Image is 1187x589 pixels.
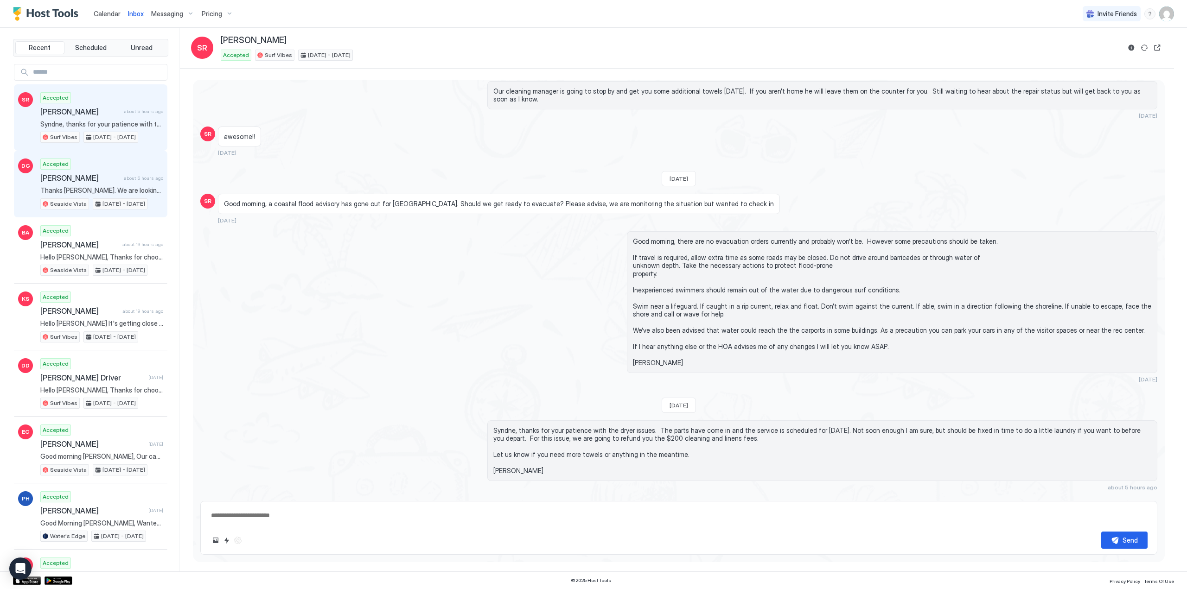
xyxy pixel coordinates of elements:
[1144,8,1155,19] div: menu
[102,200,145,208] span: [DATE] - [DATE]
[102,466,145,474] span: [DATE] - [DATE]
[221,535,232,546] button: Quick reply
[223,51,249,59] span: Accepted
[265,51,292,59] span: Surf Vibes
[40,240,119,249] span: [PERSON_NAME]
[21,162,30,170] span: DG
[15,41,64,54] button: Recent
[22,95,29,104] span: SR
[43,360,69,368] span: Accepted
[93,333,136,341] span: [DATE] - [DATE]
[45,576,72,585] a: Google Play Store
[93,133,136,141] span: [DATE] - [DATE]
[670,175,688,182] span: [DATE]
[571,577,611,583] span: © 2025 Host Tools
[1110,576,1140,585] a: Privacy Policy
[22,428,29,436] span: EC
[204,130,211,138] span: SR
[9,557,32,580] div: Open Intercom Messenger
[218,217,236,224] span: [DATE]
[93,399,136,407] span: [DATE] - [DATE]
[50,200,87,208] span: Seaside Vista
[218,149,236,156] span: [DATE]
[50,466,87,474] span: Seaside Vista
[40,173,120,183] span: [PERSON_NAME]
[94,10,121,18] span: Calendar
[1144,576,1174,585] a: Terms Of Use
[148,374,163,380] span: [DATE]
[1108,484,1157,491] span: about 5 hours ago
[122,241,163,247] span: about 19 hours ago
[50,532,85,540] span: Water's Edge
[66,41,115,54] button: Scheduled
[1098,10,1137,18] span: Invite Friends
[43,227,69,235] span: Accepted
[40,120,163,128] span: Syndne, thanks for your patience with the dryer issues. The parts have come in and the service is...
[122,308,163,314] span: about 19 hours ago
[40,439,145,449] span: [PERSON_NAME]
[13,576,41,585] a: App Store
[102,266,145,274] span: [DATE] - [DATE]
[43,160,69,168] span: Accepted
[43,426,69,434] span: Accepted
[50,333,77,341] span: Surf Vibes
[202,10,222,18] span: Pricing
[670,402,688,409] span: [DATE]
[204,197,211,205] span: SR
[1144,578,1174,584] span: Terms Of Use
[148,441,163,447] span: [DATE]
[43,493,69,501] span: Accepted
[210,535,221,546] button: Upload image
[1101,532,1148,549] button: Send
[40,519,163,527] span: Good Morning [PERSON_NAME], Wanted to check in to be sure you got in alright and see how you are ...
[124,175,163,181] span: about 5 hours ago
[224,133,255,141] span: awesome!!
[22,295,29,303] span: KS
[1139,112,1157,119] span: [DATE]
[50,399,77,407] span: Surf Vibes
[21,361,30,370] span: DD
[224,200,774,208] span: Good morning, a coastal flood advisory has gone out for [GEOGRAPHIC_DATA]. Should we get ready to...
[40,373,145,382] span: [PERSON_NAME] Driver
[124,108,163,114] span: about 5 hours ago
[50,266,87,274] span: Seaside Vista
[493,426,1151,475] span: Syndne, thanks for your patience with the dryer issues. The parts have come in and the service is...
[50,133,77,141] span: Surf Vibes
[151,10,183,18] span: Messaging
[43,293,69,301] span: Accepted
[94,9,121,19] a: Calendar
[43,559,69,567] span: Accepted
[197,42,207,53] span: SR
[1126,42,1137,53] button: Reservation information
[128,9,144,19] a: Inbox
[128,10,144,18] span: Inbox
[101,532,144,540] span: [DATE] - [DATE]
[13,7,83,21] a: Host Tools Logo
[148,507,163,513] span: [DATE]
[1139,42,1150,53] button: Sync reservation
[43,94,69,102] span: Accepted
[1159,6,1174,21] div: User profile
[1139,376,1157,383] span: [DATE]
[1110,578,1140,584] span: Privacy Policy
[29,64,167,80] input: Input Field
[493,87,1151,103] span: Our cleaning manager is going to stop by and get you some additional towels [DATE]. If you aren't...
[40,107,120,116] span: [PERSON_NAME]
[40,506,145,515] span: [PERSON_NAME]
[29,44,51,52] span: Recent
[131,44,153,52] span: Unread
[40,186,163,195] span: Thanks [PERSON_NAME]. We are looking tonhave someone come by to look at that and hopefully fix. W...
[40,386,163,394] span: Hello [PERSON_NAME], Thanks for choosing to stay at our place! We are sure you will love it. We w...
[40,306,119,316] span: [PERSON_NAME]
[22,228,29,237] span: BA
[633,237,1151,367] span: Good morning, there are no evacuation orders currently and probably won't be. However some precau...
[221,35,287,46] span: [PERSON_NAME]
[13,39,168,57] div: tab-group
[40,452,163,461] span: Good morning [PERSON_NAME], Our cancellation and refund policy does not cover weather events, but...
[1152,42,1163,53] button: Open reservation
[75,44,107,52] span: Scheduled
[308,51,351,59] span: [DATE] - [DATE]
